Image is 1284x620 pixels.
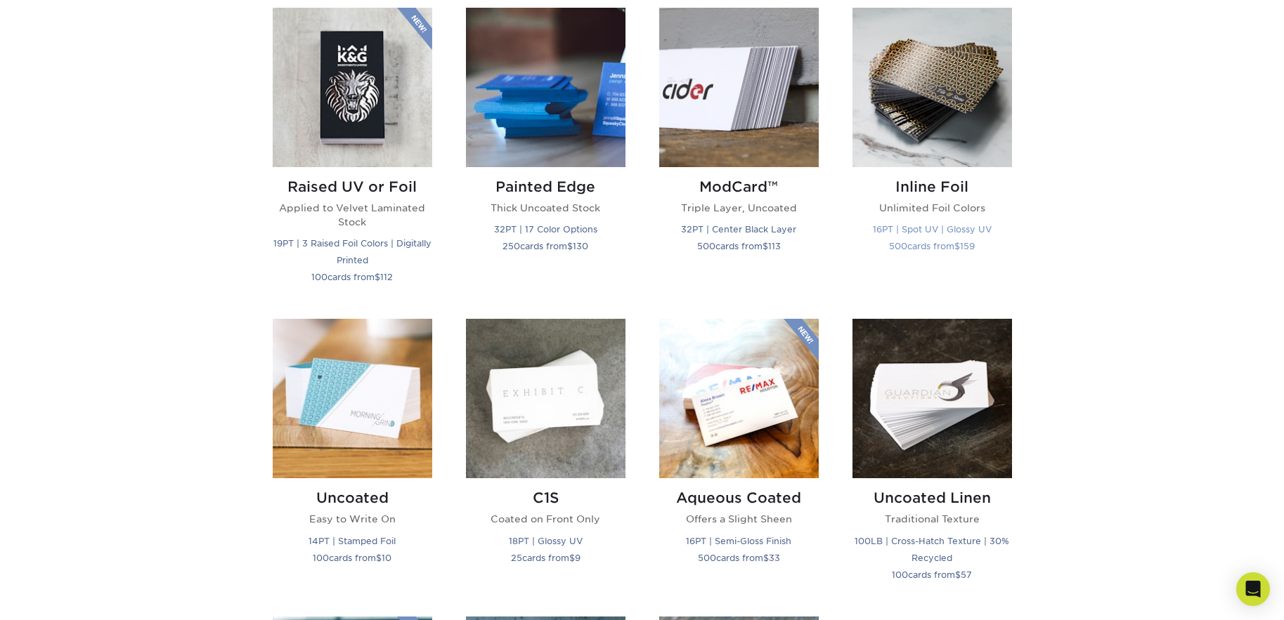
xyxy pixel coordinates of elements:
div: Open Intercom Messenger [1236,572,1270,606]
small: cards from [511,553,581,563]
span: 130 [573,241,588,251]
a: Inline Foil Business Cards Inline Foil Unlimited Foil Colors 16PT | Spot UV | Glossy UV 500cards ... [852,8,1012,303]
small: 100LB | Cross-Hatch Texture | 30% Recycled [855,536,1009,563]
small: 19PT | 3 Raised Foil Colors | Digitally Printed [273,238,432,265]
small: 16PT | Spot UV | Glossy UV [873,224,992,235]
span: $ [376,553,382,563]
small: cards from [892,569,972,580]
span: 500 [697,241,715,251]
p: Traditional Texture [852,512,1012,526]
a: Uncoated Linen Business Cards Uncoated Linen Traditional Texture 100LB | Cross-Hatch Texture | 30... [852,319,1012,599]
span: 57 [961,569,972,580]
h2: ModCard™ [659,178,819,195]
a: Painted Edge Business Cards Painted Edge Thick Uncoated Stock 32PT | 17 Color Options 250cards fr... [466,8,625,303]
img: New Product [784,319,819,361]
small: 16PT | Semi-Gloss Finish [686,536,791,546]
span: 500 [889,241,907,251]
h2: Uncoated [273,489,432,506]
a: Aqueous Coated Business Cards Aqueous Coated Offers a Slight Sheen 16PT | Semi-Gloss Finish 500ca... [659,319,819,599]
p: Coated on Front Only [466,512,625,526]
img: Uncoated Business Cards [273,319,432,478]
h2: Aqueous Coated [659,489,819,506]
small: cards from [697,241,781,251]
span: $ [569,553,575,563]
small: cards from [313,553,391,563]
span: 100 [892,569,908,580]
img: Inline Foil Business Cards [852,8,1012,167]
h2: C1S [466,489,625,506]
img: Uncoated Linen Business Cards [852,319,1012,478]
span: 112 [380,272,393,282]
img: C1S Business Cards [466,319,625,478]
a: ModCard™ Business Cards ModCard™ Triple Layer, Uncoated 32PT | Center Black Layer 500cards from$113 [659,8,819,303]
span: $ [763,553,769,563]
small: cards from [502,241,588,251]
p: Applied to Velvet Laminated Stock [273,201,432,230]
span: 250 [502,241,520,251]
span: $ [954,241,960,251]
span: 9 [575,553,581,563]
img: Aqueous Coated Business Cards [659,319,819,478]
h2: Inline Foil [852,178,1012,195]
span: 10 [382,553,391,563]
p: Unlimited Foil Colors [852,201,1012,215]
img: Painted Edge Business Cards [466,8,625,167]
span: $ [375,272,380,282]
span: 500 [698,553,716,563]
small: cards from [889,241,975,251]
a: C1S Business Cards C1S Coated on Front Only 18PT | Glossy UV 25cards from$9 [466,319,625,599]
span: $ [763,241,768,251]
img: New Product [397,8,432,50]
span: $ [955,569,961,580]
small: 32PT | Center Black Layer [681,224,796,235]
h2: Uncoated Linen [852,489,1012,506]
p: Offers a Slight Sheen [659,512,819,526]
small: cards from [698,553,780,563]
img: ModCard™ Business Cards [659,8,819,167]
h2: Painted Edge [466,178,625,195]
span: 159 [960,241,975,251]
span: 100 [313,553,329,563]
a: Uncoated Business Cards Uncoated Easy to Write On 14PT | Stamped Foil 100cards from$10 [273,319,432,599]
p: Triple Layer, Uncoated [659,201,819,215]
small: 14PT | Stamped Foil [309,536,396,546]
img: Raised UV or Foil Business Cards [273,8,432,167]
p: Easy to Write On [273,512,432,526]
a: Raised UV or Foil Business Cards Raised UV or Foil Applied to Velvet Laminated Stock 19PT | 3 Rai... [273,8,432,303]
span: $ [567,241,573,251]
span: 100 [311,272,328,282]
p: Thick Uncoated Stock [466,201,625,215]
small: 32PT | 17 Color Options [494,224,597,235]
h2: Raised UV or Foil [273,178,432,195]
span: 33 [769,553,780,563]
span: 113 [768,241,781,251]
span: 25 [511,553,522,563]
small: cards from [311,272,393,282]
small: 18PT | Glossy UV [509,536,583,546]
